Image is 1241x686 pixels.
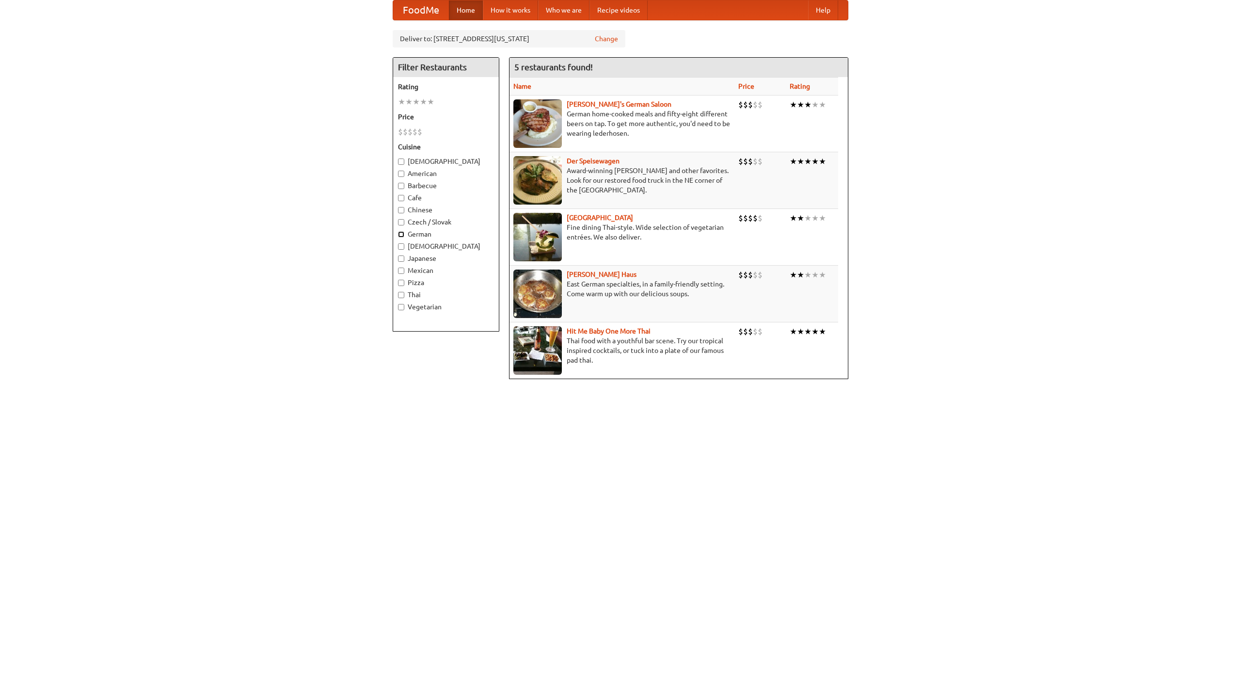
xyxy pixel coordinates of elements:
input: [DEMOGRAPHIC_DATA] [398,159,404,165]
li: $ [753,99,758,110]
li: $ [743,326,748,337]
img: kohlhaus.jpg [513,270,562,318]
li: $ [748,156,753,167]
h5: Cuisine [398,142,494,152]
p: Fine dining Thai-style. Wide selection of vegetarian entrées. We also deliver. [513,223,731,242]
label: Pizza [398,278,494,287]
li: $ [738,99,743,110]
li: $ [743,156,748,167]
li: ★ [790,270,797,280]
li: $ [738,156,743,167]
label: Thai [398,290,494,300]
input: [DEMOGRAPHIC_DATA] [398,243,404,250]
li: ★ [797,156,804,167]
a: Recipe videos [589,0,648,20]
li: $ [743,270,748,280]
li: $ [743,213,748,223]
input: Mexican [398,268,404,274]
b: Hit Me Baby One More Thai [567,327,651,335]
label: Mexican [398,266,494,275]
li: ★ [804,213,811,223]
img: satay.jpg [513,213,562,261]
p: Thai food with a youthful bar scene. Try our tropical inspired cocktails, or tuck into a plate of... [513,336,731,365]
input: Chinese [398,207,404,213]
p: German home-cooked meals and fifty-eight different beers on tap. To get more authentic, you'd nee... [513,109,731,138]
li: ★ [811,213,819,223]
label: Japanese [398,254,494,263]
li: ★ [819,270,826,280]
label: [DEMOGRAPHIC_DATA] [398,157,494,166]
li: $ [403,127,408,137]
li: ★ [819,213,826,223]
label: Cafe [398,193,494,203]
p: Award-winning [PERSON_NAME] and other favorites. Look for our restored food truck in the NE corne... [513,166,731,195]
input: Czech / Slovak [398,219,404,225]
li: ★ [811,99,819,110]
li: ★ [804,156,811,167]
li: ★ [797,99,804,110]
li: ★ [819,326,826,337]
li: ★ [797,213,804,223]
li: ★ [790,326,797,337]
input: Cafe [398,195,404,201]
li: ★ [811,156,819,167]
label: Chinese [398,205,494,215]
a: Who we are [538,0,589,20]
a: How it works [483,0,538,20]
input: Barbecue [398,183,404,189]
li: $ [753,213,758,223]
p: East German specialties, in a family-friendly setting. Come warm up with our delicious soups. [513,279,731,299]
li: ★ [804,99,811,110]
li: $ [748,213,753,223]
img: esthers.jpg [513,99,562,148]
li: $ [753,326,758,337]
li: $ [748,270,753,280]
li: $ [738,326,743,337]
b: [GEOGRAPHIC_DATA] [567,214,633,222]
input: Pizza [398,280,404,286]
a: FoodMe [393,0,449,20]
li: $ [758,213,763,223]
a: Price [738,82,754,90]
li: ★ [427,96,434,107]
li: ★ [804,270,811,280]
li: ★ [797,270,804,280]
li: ★ [811,270,819,280]
li: ★ [790,213,797,223]
li: $ [408,127,413,137]
li: ★ [804,326,811,337]
div: Deliver to: [STREET_ADDRESS][US_STATE] [393,30,625,48]
li: $ [738,213,743,223]
a: Change [595,34,618,44]
li: ★ [797,326,804,337]
label: American [398,169,494,178]
li: $ [748,326,753,337]
a: Der Speisewagen [567,157,620,165]
li: ★ [790,156,797,167]
li: $ [758,270,763,280]
h5: Rating [398,82,494,92]
li: ★ [819,156,826,167]
li: $ [417,127,422,137]
li: $ [748,99,753,110]
input: German [398,231,404,238]
ng-pluralize: 5 restaurants found! [514,63,593,72]
h4: Filter Restaurants [393,58,499,77]
li: $ [758,99,763,110]
input: Thai [398,292,404,298]
input: American [398,171,404,177]
a: [PERSON_NAME] Haus [567,271,636,278]
label: Barbecue [398,181,494,191]
li: ★ [398,96,405,107]
input: Japanese [398,255,404,262]
img: speisewagen.jpg [513,156,562,205]
a: Rating [790,82,810,90]
li: $ [743,99,748,110]
input: Vegetarian [398,304,404,310]
li: $ [758,156,763,167]
a: Name [513,82,531,90]
a: [PERSON_NAME]'s German Saloon [567,100,671,108]
label: German [398,229,494,239]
